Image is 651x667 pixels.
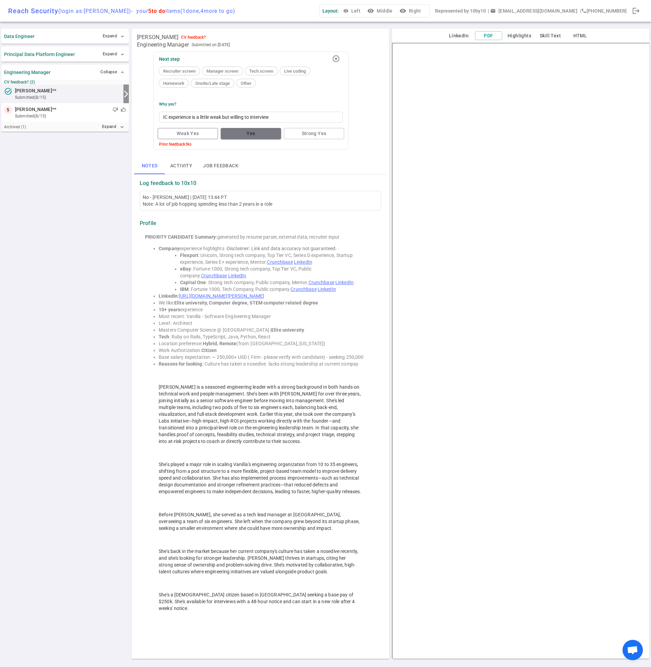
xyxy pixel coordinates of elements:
[367,7,374,14] i: visibility
[159,334,170,339] strong: Tech
[101,49,126,59] button: Expand
[180,252,376,265] li: : Unicorn, Strong tech company, Top Tier VC, Series D experience, Startup experience, Series E+ e...
[159,112,343,123] textarea: IC experience is a little weak but willing to interview
[159,347,376,354] li: Work Authorization:
[271,327,304,333] strong: Elite university
[4,52,75,57] strong: Principal Data Platform Engineer
[100,122,126,132] button: Expandexpand_more
[392,43,650,659] iframe: candidate_document_preview__iframe
[309,280,334,285] a: Crunchbase
[475,31,502,40] button: PDF
[159,354,376,360] li: Base salary expectation: ~ 250,000+ USD ( Firm - please verify with candidate) - seeking 250,000
[193,81,233,86] span: Onsite/Late stage
[159,293,376,299] li: :
[165,158,198,174] button: Activity
[332,55,340,63] i: highlight_off
[227,246,337,251] span: Disclaimer: Link and data accuracy not guaranteed.
[537,32,564,40] button: Skill Text
[4,70,51,75] strong: Engineering Manager
[15,113,126,119] small: submitted (8/15)
[204,69,241,74] span: Manager screen
[159,56,180,62] span: Next step
[246,69,276,74] span: Tech screen
[335,280,354,285] a: LinkedIn
[632,7,640,15] span: logout
[4,106,12,114] div: 5
[179,293,264,299] a: [URL][DOMAIN_NAME][PERSON_NAME]
[198,158,244,174] button: Job feedback
[180,286,189,292] strong: IBM
[131,8,235,14] span: - your items ( 1 done, 4 more to go)
[445,32,472,40] button: LinkedIn
[120,52,125,57] span: expand_more
[122,90,130,98] i: arrow_forward_ios
[143,194,378,207] div: No - [PERSON_NAME] | [DATE] 13:44 PT Note: A lot of job hopping spending less than 2 years in a role
[322,8,339,14] span: Layout:
[203,341,237,346] strong: Hybrid, Remote
[174,300,318,305] strong: Elite university, Computer degree, STEM computer related degree
[99,67,126,77] button: Collapse
[119,124,125,130] i: expand_more
[134,158,387,174] div: basic tabs example
[180,265,376,279] li: : Fortune 1000, Strong tech company, Top Tier VC, Public company.
[159,245,376,252] li: experience highlights -
[490,8,496,14] span: email
[181,35,206,40] div: CV feedback?
[341,5,363,17] button: Left
[318,286,336,292] a: LinkedIn
[180,253,198,258] strong: Flexport
[140,220,156,227] strong: Profile
[15,94,121,100] small: submitted (8/15)
[281,69,309,74] span: Live coding
[567,32,594,40] button: HTML
[291,286,316,292] a: Crunchbase
[159,307,180,312] strong: 10+ years
[629,4,643,18] div: Done
[159,462,361,494] span: She’s played a major role in scaling Vanilla’s engineering organization from 10 to 35 engineers, ...
[134,158,165,174] button: Notes
[180,286,376,293] li: : Fortune 1000, Tech Company, Public company.
[489,5,580,17] button: Open a message box
[505,32,534,40] button: Highlights
[343,8,349,14] span: visibility
[158,128,218,139] button: Weak Yes
[137,41,189,48] span: Engineering Manager
[581,8,587,14] i: phone
[15,87,52,94] span: [PERSON_NAME]
[159,592,356,611] span: She's a [DEMOGRAPHIC_DATA] citizen based in [GEOGRAPHIC_DATA] seeking a base pay of $250k. She's ...
[159,313,376,320] li: Most recent: Vanilla - Software Engineering Manager
[399,7,406,14] i: visibility
[4,125,26,129] small: Archived ( 1 )
[201,273,227,278] a: Crunchbase
[159,360,376,367] li: : Culture has taken a nosedive. lacks strong leadership at current compay
[156,142,346,147] div: Prior feedback: No
[160,81,187,86] span: Homework
[4,87,12,95] i: task_alt
[15,106,52,113] span: [PERSON_NAME]
[148,8,165,14] span: 5 to do
[8,7,235,15] div: Reach Security
[113,107,118,112] span: thumb_down
[159,384,362,444] span: [PERSON_NAME] is a seasoned engineering leader with a strong background in both hands-on technica...
[192,41,230,48] span: Submitted on [DATE]
[238,81,254,86] span: Other
[159,340,376,347] li: Location preference: (from: [GEOGRAPHIC_DATA], [US_STATE])
[120,34,125,39] span: expand_more
[228,273,246,278] a: LinkedIn
[137,34,178,41] span: [PERSON_NAME]
[160,69,198,74] span: Recruiter screen
[159,306,376,313] li: experience
[284,128,344,139] button: Strong Yes
[623,640,643,660] a: Open chat
[145,234,217,240] strong: PRIORITY CANDIDATE Summary:
[159,327,376,333] li: Masters Computer Science @ [GEOGRAPHIC_DATA] |
[267,259,293,265] a: Crunchbase
[58,8,131,14] span: (login as: [PERSON_NAME] )
[398,5,424,17] button: visibilityRight
[159,102,176,107] div: Why Yes?
[329,52,343,66] button: highlight_off
[159,512,360,531] span: Before [PERSON_NAME], she served as a tech lead manager at [GEOGRAPHIC_DATA], overseeing a team o...
[145,234,376,240] div: generated by resume parser, external data, recruiter input
[435,5,627,17] div: Represented by 10by10 | | [PHONE_NUMBER]
[366,5,395,17] button: visibilityMiddle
